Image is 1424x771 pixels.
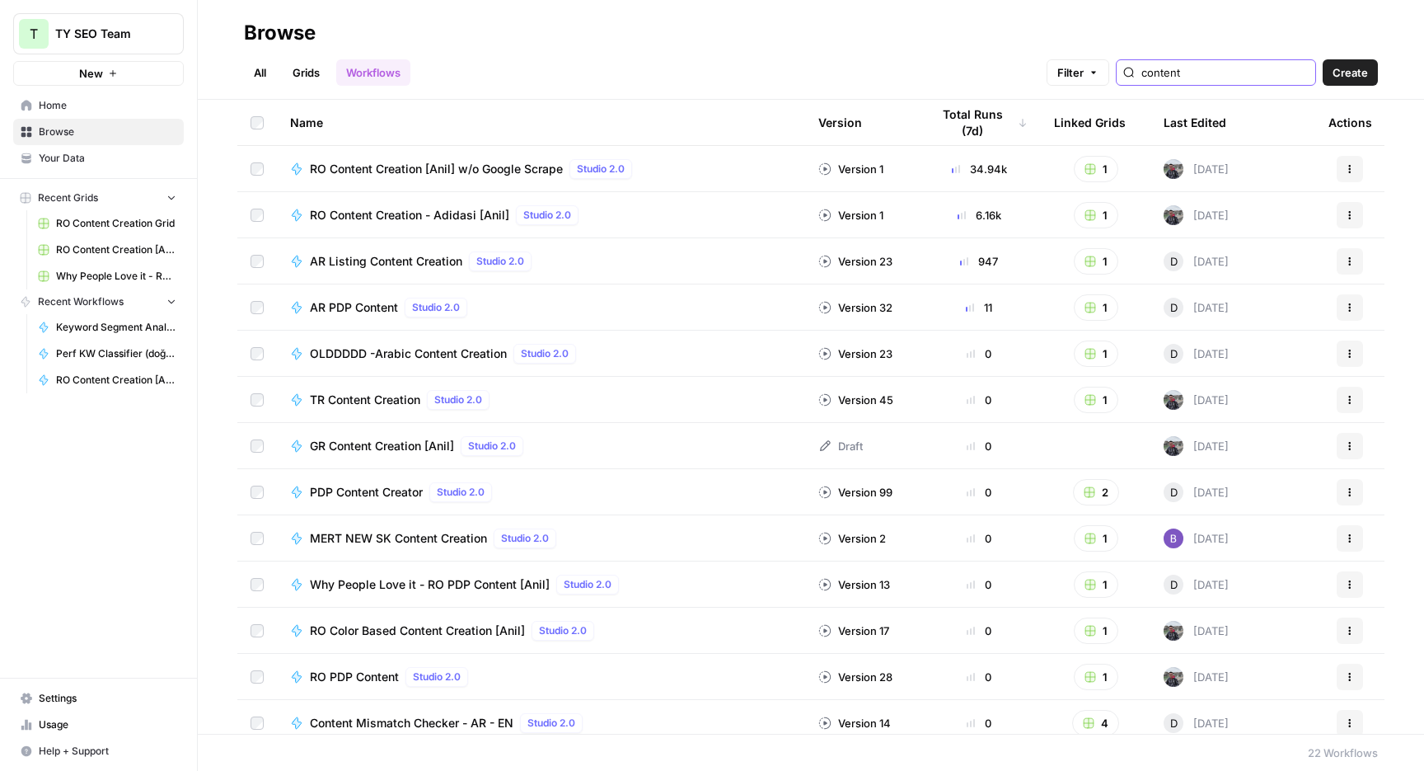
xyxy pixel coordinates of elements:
[930,715,1028,731] div: 0
[476,254,524,269] span: Studio 2.0
[1164,390,1229,410] div: [DATE]
[310,438,454,454] span: GR Content Creation [Anil]
[13,685,184,712] a: Settings
[1074,525,1118,552] button: 1
[930,623,1028,639] div: 0
[1164,621,1183,641] img: gw1sx2voaue3qv6n9g0ogtx49w3o
[577,162,625,176] span: Studio 2.0
[818,207,883,223] div: Version 1
[38,294,124,309] span: Recent Workflows
[290,159,792,179] a: RO Content Creation [Anil] w/o Google ScrapeStudio 2.0
[56,242,176,257] span: RO Content Creation [Anil] Grid
[521,346,569,361] span: Studio 2.0
[310,392,420,408] span: TR Content Creation
[412,300,460,315] span: Studio 2.0
[283,59,330,86] a: Grids
[290,713,792,733] a: Content Mismatch Checker - AR - ENStudio 2.0
[564,577,611,592] span: Studio 2.0
[930,669,1028,685] div: 0
[527,716,575,731] span: Studio 2.0
[13,145,184,172] a: Your Data
[1170,576,1178,593] span: D
[290,298,792,317] a: AR PDP ContentStudio 2.0
[56,216,176,231] span: RO Content Creation Grid
[1074,248,1118,275] button: 1
[30,24,38,44] span: T
[1164,436,1183,456] img: gw1sx2voaue3qv6n9g0ogtx49w3o
[30,237,184,263] a: RO Content Creation [Anil] Grid
[930,100,1028,145] div: Total Runs (7d)
[1074,156,1118,182] button: 1
[310,207,509,223] span: RO Content Creation - Adidasi [Anil]
[55,26,155,42] span: TY SEO Team
[437,485,485,500] span: Studio 2.0
[1164,529,1229,548] div: [DATE]
[310,530,487,547] span: MERT NEW SK Content Creation
[79,65,103,82] span: New
[39,98,176,113] span: Home
[310,484,423,501] span: PDP Content Creator
[38,190,98,205] span: Recent Grids
[13,738,184,764] button: Help + Support
[818,161,883,177] div: Version 1
[818,669,892,685] div: Version 28
[1170,346,1178,362] span: D
[818,299,892,316] div: Version 32
[13,61,184,86] button: New
[1074,387,1118,413] button: 1
[1164,100,1226,145] div: Last Edited
[468,439,516,454] span: Studio 2.0
[1308,745,1378,761] div: 22 Workflows
[310,161,563,177] span: RO Content Creation [Anil] w/o Google Scrape
[818,484,892,501] div: Version 99
[1074,571,1118,598] button: 1
[1141,64,1309,81] input: Search
[1170,253,1178,270] span: D
[818,623,889,639] div: Version 17
[1074,294,1118,321] button: 1
[1047,59,1109,86] button: Filter
[310,346,507,362] span: OLDDDDD -Arabic Content Creation
[310,253,462,270] span: AR Listing Content Creation
[13,712,184,738] a: Usage
[523,208,571,223] span: Studio 2.0
[930,346,1028,362] div: 0
[39,125,176,139] span: Browse
[818,715,891,731] div: Version 14
[501,531,549,546] span: Studio 2.0
[290,436,792,456] a: GR Content Creation [Anil]Studio 2.0
[1074,341,1118,367] button: 1
[930,484,1028,501] div: 0
[1333,64,1368,81] span: Create
[244,59,276,86] a: All
[13,186,184,210] button: Recent Grids
[930,438,1028,454] div: 0
[1164,575,1229,595] div: [DATE]
[1164,344,1229,364] div: [DATE]
[1323,59,1378,86] button: Create
[290,529,792,548] a: MERT NEW SK Content CreationStudio 2.0
[56,269,176,284] span: Why People Love it - RO PDP Content [Anil] Grid
[290,344,792,364] a: OLDDDDD -Arabic Content CreationStudio 2.0
[818,253,892,270] div: Version 23
[13,289,184,314] button: Recent Workflows
[539,623,587,638] span: Studio 2.0
[30,341,184,367] a: Perf KW Classifier (doğuş)
[1054,100,1126,145] div: Linked Grids
[1164,205,1229,225] div: [DATE]
[310,299,398,316] span: AR PDP Content
[310,669,399,685] span: RO PDP Content
[1074,202,1118,228] button: 1
[30,314,184,341] a: Keyword Segment Analyser
[930,207,1028,223] div: 6.16k
[818,346,892,362] div: Version 23
[30,367,184,393] a: RO Content Creation [Anil] w/o Google Scrape
[1170,484,1178,501] span: D
[818,530,886,547] div: Version 2
[56,373,176,388] span: RO Content Creation [Anil] w/o Google Scrape
[1073,479,1119,505] button: 2
[13,119,184,145] a: Browse
[1072,710,1119,736] button: 4
[1328,100,1372,145] div: Actions
[1164,436,1229,456] div: [DATE]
